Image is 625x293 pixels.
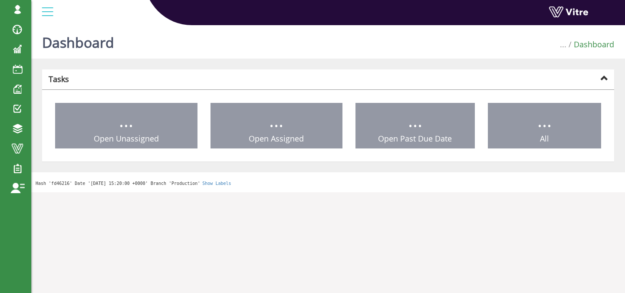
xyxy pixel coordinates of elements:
[537,108,552,132] span: ...
[269,108,283,132] span: ...
[488,103,602,149] a: ... All
[94,133,159,144] span: Open Unassigned
[355,103,475,149] a: ... Open Past Due Date
[249,133,304,144] span: Open Assigned
[36,181,200,186] span: Hash 'fd46216' Date '[DATE] 15:20:00 +0000' Branch 'Production'
[49,74,69,84] strong: Tasks
[408,108,422,132] span: ...
[566,39,614,50] li: Dashboard
[378,133,452,144] span: Open Past Due Date
[119,108,133,132] span: ...
[42,22,114,59] h1: Dashboard
[55,103,197,149] a: ... Open Unassigned
[540,133,549,144] span: All
[560,39,566,49] span: ...
[202,181,231,186] a: Show Labels
[211,103,343,149] a: ... Open Assigned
